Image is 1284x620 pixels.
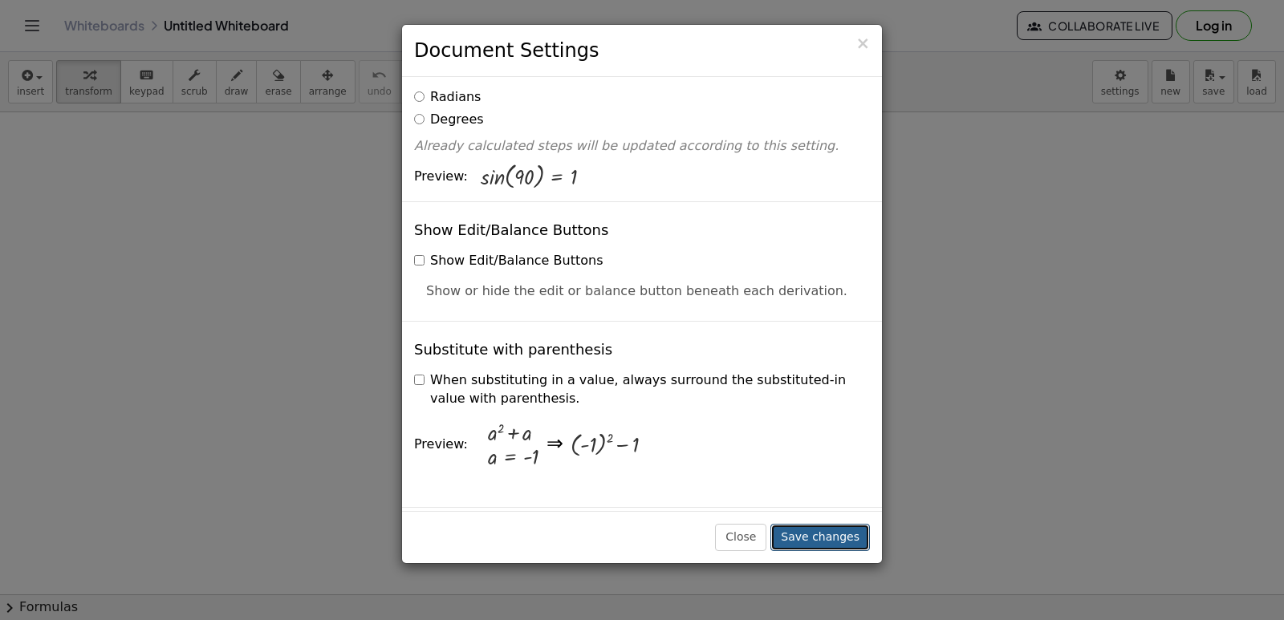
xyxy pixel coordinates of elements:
span: × [855,34,870,53]
p: Show or hide the edit or balance button beneath each derivation. [426,282,858,301]
label: Show Edit/Balance Buttons [414,252,603,270]
p: Already calculated steps will be updated according to this setting. [414,137,870,156]
span: Preview: [414,168,468,186]
label: Degrees [414,111,484,129]
button: Save changes [770,524,870,551]
input: When substituting in a value, always surround the substituted-in value with parenthesis. [414,375,425,385]
button: Close [855,35,870,52]
input: Degrees [414,114,425,124]
label: Radians [414,88,481,107]
span: Preview: [414,436,468,452]
button: Close [715,524,766,551]
input: Show Edit/Balance Buttons [414,255,425,265]
h3: Document Settings [414,37,870,64]
h4: Show Edit/Balance Buttons [414,222,608,238]
div: ⇒ [547,431,563,460]
input: Radians [414,91,425,102]
label: When substituting in a value, always surround the substituted-in value with parenthesis. [414,371,870,408]
h4: Substitute with parenthesis [414,342,612,358]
